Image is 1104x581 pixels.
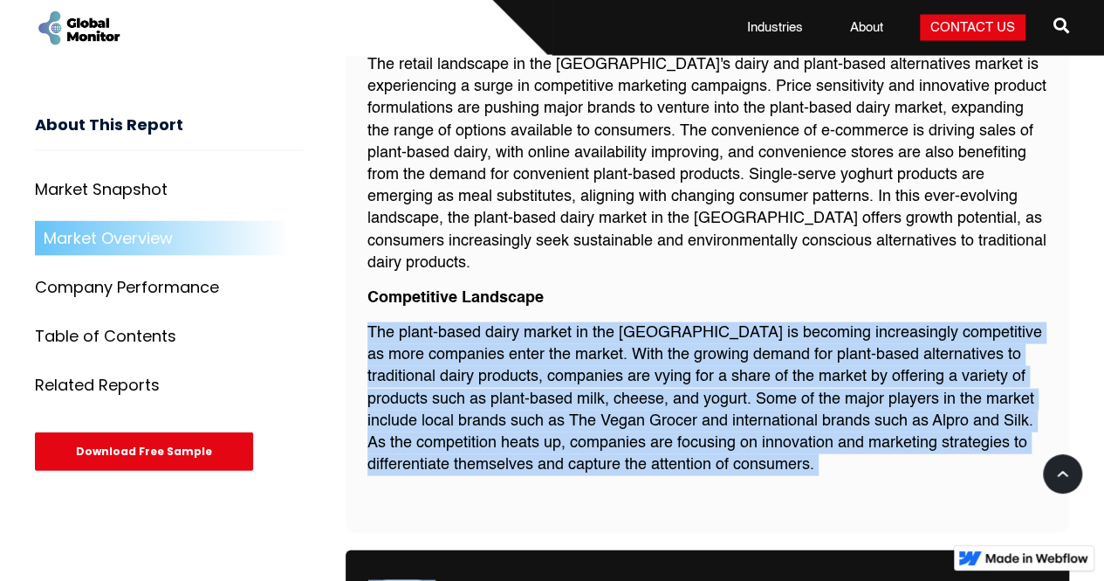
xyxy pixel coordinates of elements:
[35,9,122,48] a: home
[1053,10,1069,45] a: 
[35,432,253,471] div: Download Free Sample
[737,19,813,37] a: Industries
[35,181,168,198] div: Market Snapshot
[35,319,304,354] a: Table of Contents
[985,553,1088,564] img: Made in Webflow
[367,322,1048,476] p: The plant-based dairy market in the [GEOGRAPHIC_DATA] is becoming increasingly competitive as mor...
[35,172,304,207] a: Market Snapshot
[35,270,304,305] a: Company Performance
[920,15,1025,41] a: Contact Us
[35,115,304,151] h3: About This Report
[1053,13,1069,38] span: 
[35,328,176,345] div: Table of Contents
[840,19,894,37] a: About
[44,230,173,247] div: Market Overview
[367,290,544,306] strong: Competitive Landscape
[367,54,1048,274] p: The retail landscape in the [GEOGRAPHIC_DATA]'s dairy and plant-based alternatives market is expe...
[35,221,304,256] a: Market Overview
[35,377,160,394] div: Related Reports
[35,368,304,403] a: Related Reports
[35,279,219,296] div: Company Performance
